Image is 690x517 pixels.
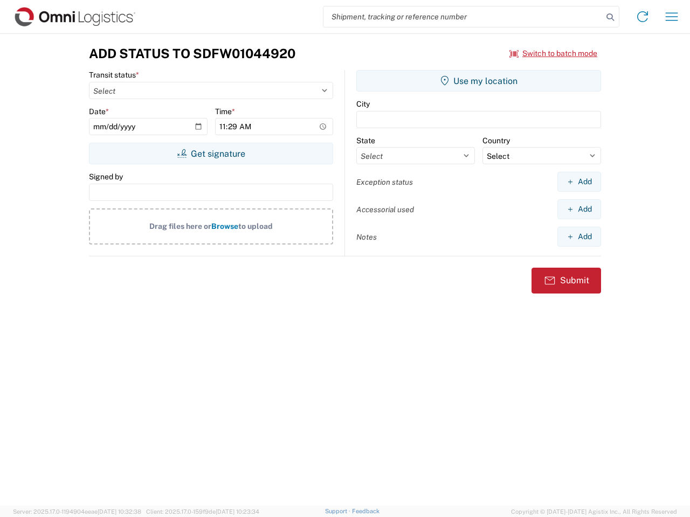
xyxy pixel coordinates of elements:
button: Use my location [356,70,601,92]
label: Notes [356,232,377,242]
h3: Add Status to SDFW01044920 [89,46,295,61]
label: Exception status [356,177,413,187]
label: City [356,99,370,109]
span: to upload [238,222,273,230]
input: Shipment, tracking or reference number [323,6,603,27]
span: Server: 2025.17.0-1194904eeae [13,508,141,515]
button: Add [557,227,601,247]
button: Submit [532,268,601,294]
label: Accessorial used [356,205,414,214]
label: Country [482,136,510,145]
span: Drag files here or [149,222,211,230]
button: Add [557,172,601,192]
span: Copyright © [DATE]-[DATE] Agistix Inc., All Rights Reserved [511,507,677,516]
span: Browse [211,222,238,230]
a: Feedback [352,508,379,514]
label: Date [89,107,109,116]
span: [DATE] 10:32:38 [98,508,141,515]
label: Signed by [89,172,123,181]
label: Time [215,107,235,116]
button: Get signature [89,143,333,164]
span: [DATE] 10:23:34 [216,508,259,515]
button: Switch to batch mode [509,45,597,62]
label: State [356,136,375,145]
label: Transit status [89,70,139,80]
span: Client: 2025.17.0-159f9de [146,508,259,515]
a: Support [325,508,352,514]
button: Add [557,199,601,219]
